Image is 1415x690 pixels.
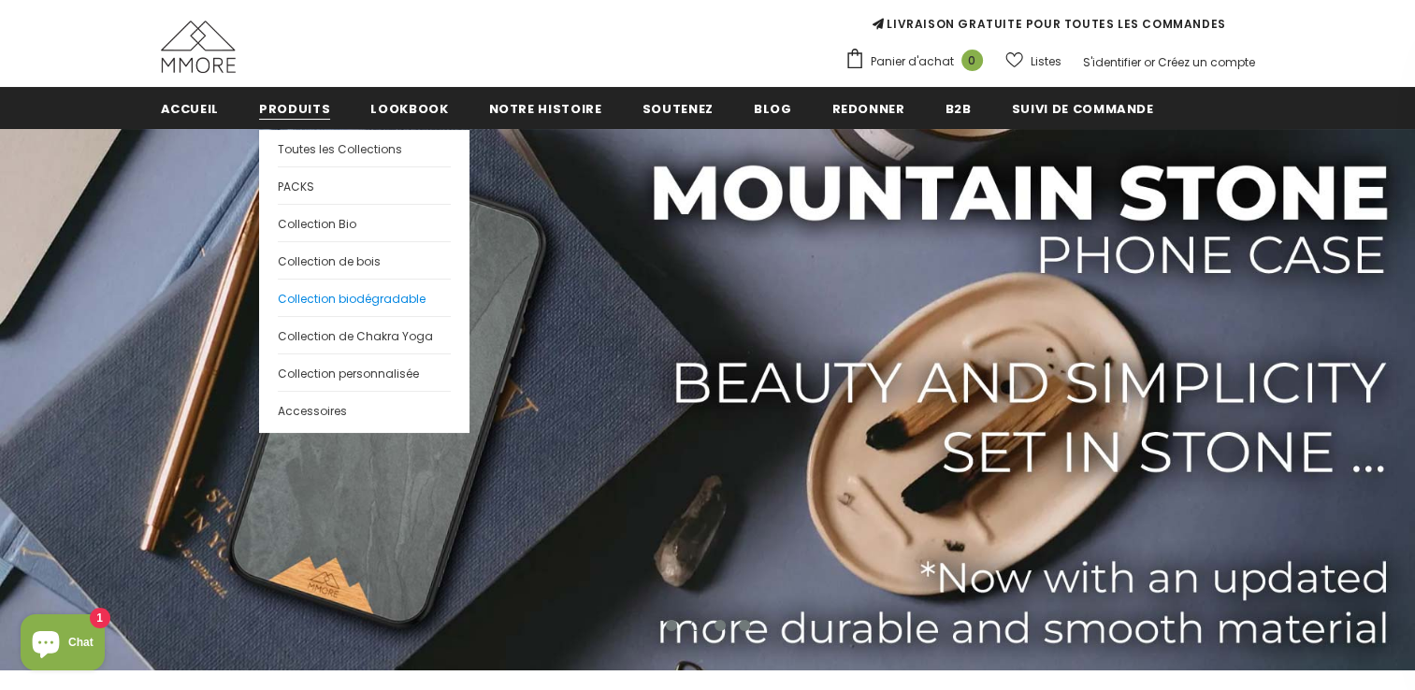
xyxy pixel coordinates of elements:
span: Blog [754,100,792,118]
a: Lookbook [370,87,448,129]
span: Collection Bio [278,216,356,232]
span: Toutes les Collections [278,141,402,157]
a: S'identifier [1083,54,1141,70]
inbox-online-store-chat: Shopify online store chat [15,614,110,675]
span: Suivi de commande [1012,100,1154,118]
span: Lookbook [370,100,448,118]
span: Notre histoire [488,100,601,118]
span: Panier d'achat [871,52,954,71]
a: Listes [1005,45,1061,78]
a: Produits [259,87,330,129]
a: Collection personnalisée [278,353,451,391]
span: Accessoires [278,403,347,419]
a: Collection Bio [278,204,451,241]
a: Suivi de commande [1012,87,1154,129]
a: Accueil [161,87,220,129]
a: B2B [946,87,972,129]
span: Collection de Chakra Yoga [278,328,433,344]
span: Produits [259,100,330,118]
span: B2B [946,100,972,118]
span: Accueil [161,100,220,118]
span: Collection de bois [278,253,381,269]
a: Collection biodégradable [278,279,451,316]
span: 0 [961,50,983,71]
span: soutenez [643,100,714,118]
a: Créez un compte [1158,54,1255,70]
span: Redonner [831,100,904,118]
a: soutenez [643,87,714,129]
img: Cas MMORE [161,21,236,73]
a: Redonner [831,87,904,129]
button: 2 [690,620,701,631]
span: Listes [1031,52,1061,71]
a: Collection de bois [278,241,451,279]
a: Panier d'achat 0 [845,48,992,76]
a: PACKS [278,166,451,204]
span: Collection biodégradable [278,291,426,307]
a: Notre histoire [488,87,601,129]
a: Blog [754,87,792,129]
a: Toutes les Collections [278,130,451,166]
a: Collection de Chakra Yoga [278,316,451,353]
a: Accessoires [278,391,451,428]
button: 1 [666,620,677,631]
span: or [1144,54,1155,70]
button: 4 [739,620,750,631]
span: Collection personnalisée [278,366,419,381]
span: PACKS [278,179,314,194]
button: 3 [715,620,726,631]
